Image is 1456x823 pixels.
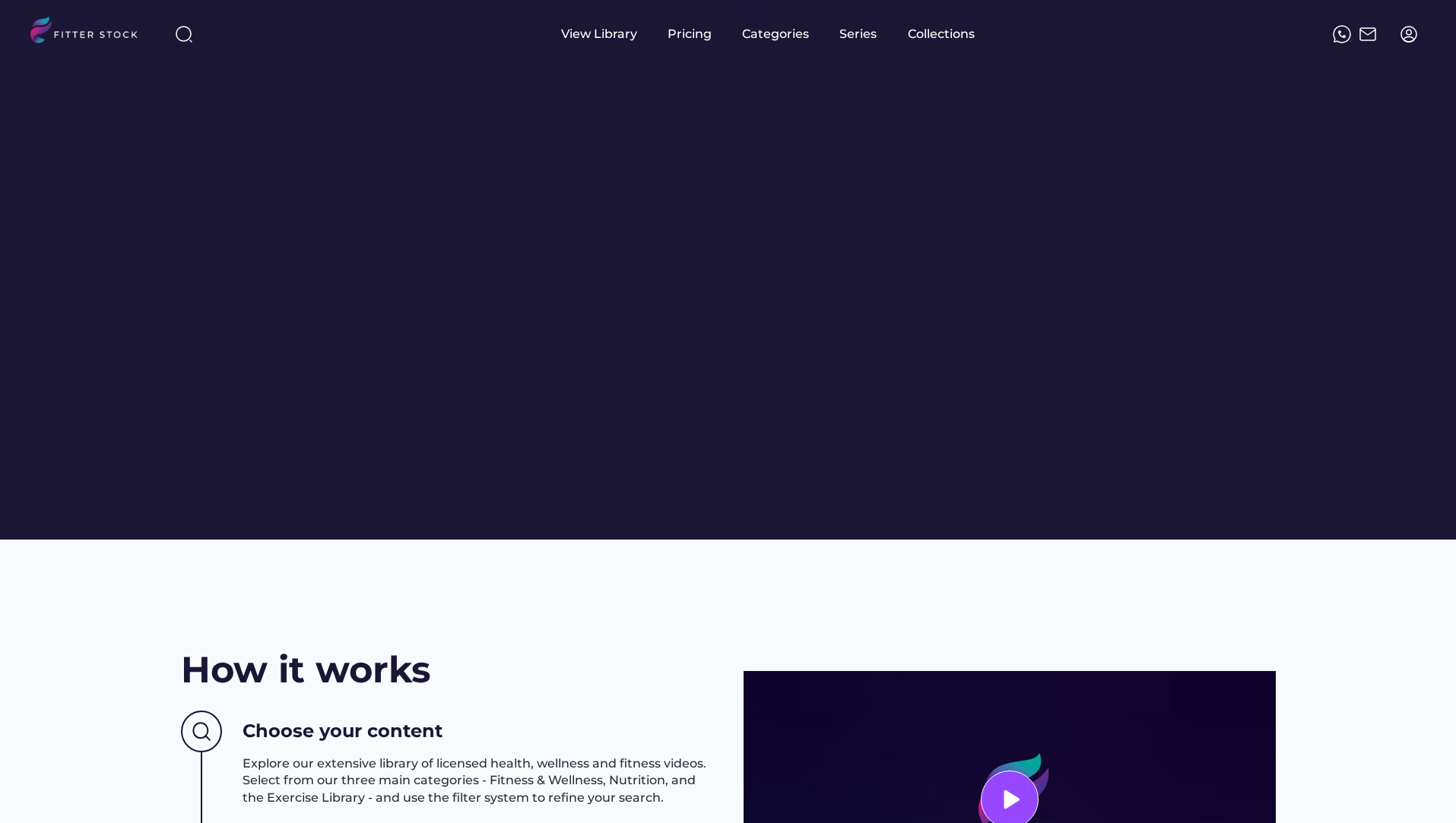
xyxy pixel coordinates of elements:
img: meteor-icons_whatsapp%20%281%29.svg [1333,25,1351,43]
div: Categories [742,26,809,43]
img: search-normal%203.svg [175,25,193,43]
img: Frame%2051.svg [1359,25,1377,43]
h2: How it works [181,644,430,695]
div: View Library [561,26,637,43]
div: Pricing [668,26,712,43]
h3: Choose your content [243,718,443,744]
h3: Explore our extensive library of licensed health, wellness and fitness videos. Select from our th... [243,755,713,806]
div: fvck [742,8,762,23]
div: Series [839,26,877,43]
img: LOGO.svg [30,17,151,48]
img: profile-circle.svg [1400,25,1418,43]
img: Group%201000002437%20%282%29.svg [181,711,222,753]
div: Collections [908,26,975,43]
